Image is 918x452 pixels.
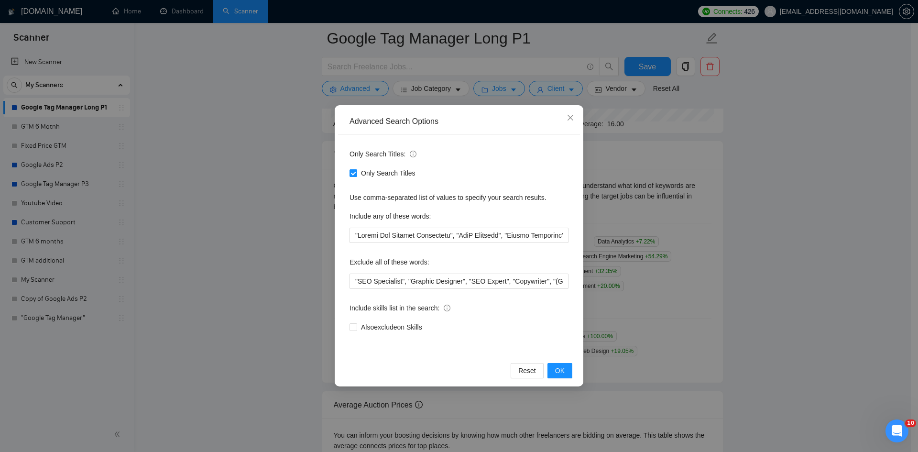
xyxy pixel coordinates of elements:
[350,254,429,270] label: Exclude all of these words:
[444,305,450,311] span: info-circle
[885,419,908,442] iframe: Intercom live chat
[350,209,431,224] label: Include any of these words:
[357,168,419,178] span: Only Search Titles
[350,303,450,313] span: Include skills list in the search:
[410,151,416,157] span: info-circle
[350,149,416,159] span: Only Search Titles:
[350,192,568,203] div: Use comma-separated list of values to specify your search results.
[350,116,568,127] div: Advanced Search Options
[555,365,565,376] span: OK
[557,105,583,131] button: Close
[567,114,574,121] span: close
[905,419,916,427] span: 10
[518,365,536,376] span: Reset
[547,363,572,378] button: OK
[511,363,544,378] button: Reset
[357,322,426,332] span: Also exclude on Skills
